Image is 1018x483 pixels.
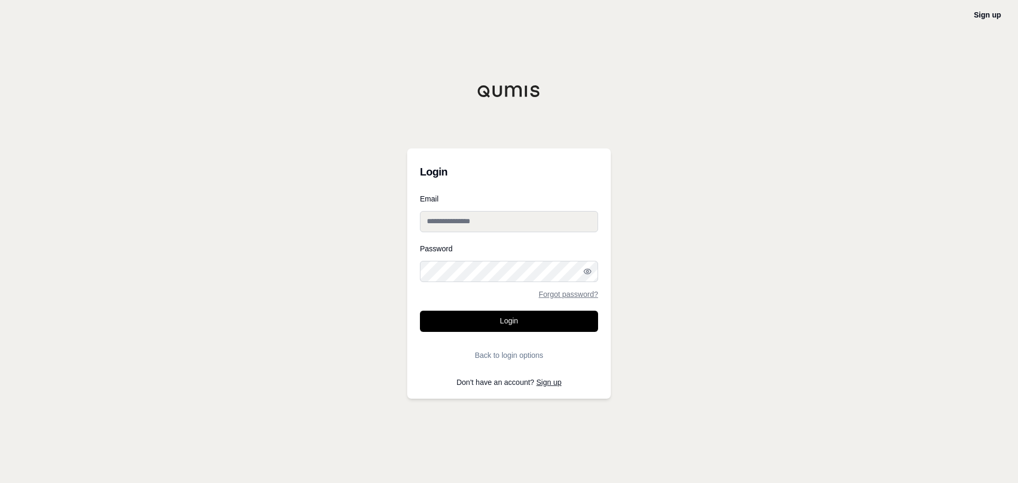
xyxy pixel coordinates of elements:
[420,195,598,203] label: Email
[420,345,598,366] button: Back to login options
[477,85,541,98] img: Qumis
[537,378,561,387] a: Sign up
[420,245,598,252] label: Password
[420,311,598,332] button: Login
[539,291,598,298] a: Forgot password?
[420,161,598,182] h3: Login
[974,11,1001,19] a: Sign up
[420,379,598,386] p: Don't have an account?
